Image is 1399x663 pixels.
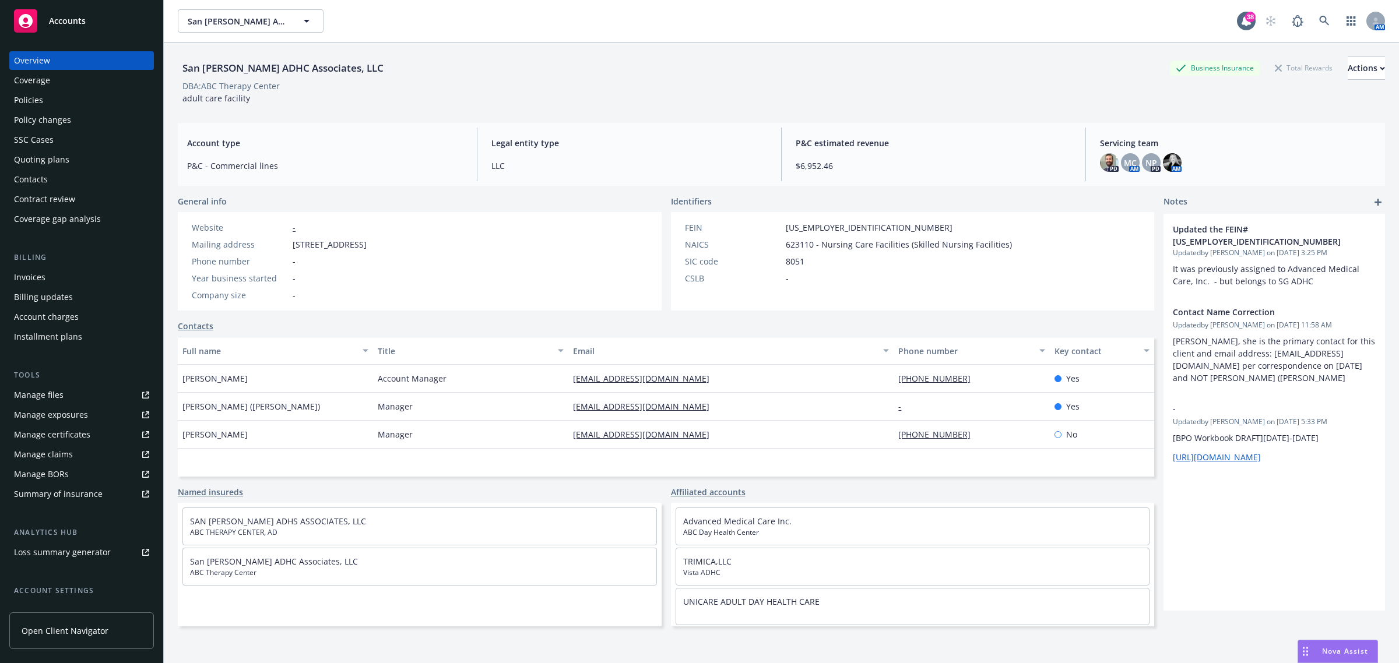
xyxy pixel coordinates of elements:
[683,556,732,567] a: TRIMICA,LLC
[1164,393,1385,472] div: -Updatedby [PERSON_NAME] on [DATE] 5:33 PM[BPO Workbook DRAFT][DATE]-[DATE][URL][DOMAIN_NAME]
[1164,297,1385,393] div: Contact Name CorrectionUpdatedby [PERSON_NAME] on [DATE] 11:58 AM[PERSON_NAME], she is the primar...
[1164,214,1385,297] div: Updated the FEIN#[US_EMPLOYER_IDENTIFICATION_NUMBER]Updatedby [PERSON_NAME] on [DATE] 3:25 PMIt w...
[14,170,48,189] div: Contacts
[178,486,243,498] a: Named insureds
[1066,400,1080,412] span: Yes
[1173,336,1377,383] span: [PERSON_NAME], she is the primary contact for this client and email address: [EMAIL_ADDRESS][DOMA...
[9,210,154,228] a: Coverage gap analysis
[14,210,101,228] div: Coverage gap analysis
[178,61,388,76] div: San [PERSON_NAME] ADHC Associates, LLC
[898,373,980,384] a: [PHONE_NUMBER]
[1286,9,1309,33] a: Report a Bug
[14,268,45,287] div: Invoices
[1145,157,1157,169] span: NP
[378,345,551,357] div: Title
[9,150,154,169] a: Quoting plans
[1298,640,1378,663] button: Nova Assist
[1340,9,1363,33] a: Switch app
[178,320,213,332] a: Contacts
[192,221,288,234] div: Website
[9,111,154,129] a: Policy changes
[9,252,154,263] div: Billing
[1163,153,1182,172] img: photo
[178,195,227,207] span: General info
[796,160,1071,172] span: $6,952.46
[9,308,154,326] a: Account charges
[671,195,712,207] span: Identifiers
[182,400,320,412] span: [PERSON_NAME] ([PERSON_NAME])
[1100,137,1376,149] span: Servicing team
[1170,61,1260,75] div: Business Insurance
[293,289,296,301] span: -
[683,516,792,527] a: Advanced Medical Care Inc.
[683,567,1143,578] span: Vista ADHC
[894,337,1050,365] button: Phone number
[573,373,719,384] a: [EMAIL_ADDRESS][DOMAIN_NAME]
[9,485,154,503] a: Summary of insurance
[9,190,154,209] a: Contract review
[293,272,296,284] span: -
[568,337,894,365] button: Email
[190,556,358,567] a: San [PERSON_NAME] ADHC Associates, LLC
[786,238,1012,251] span: 623110 - Nursing Care Facilities (Skilled Nursing Facilities)
[192,238,288,251] div: Mailing address
[187,160,463,172] span: P&C - Commercial lines
[1173,417,1376,427] span: Updated by [PERSON_NAME] on [DATE] 5:33 PM
[1054,345,1137,357] div: Key contact
[293,238,367,251] span: [STREET_ADDRESS]
[1298,640,1313,662] div: Drag to move
[9,91,154,110] a: Policies
[1050,337,1154,365] button: Key contact
[1173,432,1376,444] p: [BPO Workbook DRAFT][DATE]-[DATE]
[9,425,154,444] a: Manage certificates
[9,405,154,424] span: Manage exposures
[9,51,154,70] a: Overview
[1348,57,1385,79] div: Actions
[14,288,73,306] div: Billing updates
[9,170,154,189] a: Contacts
[9,543,154,562] a: Loss summary generator
[49,16,86,26] span: Accounts
[9,268,154,287] a: Invoices
[1348,57,1385,80] button: Actions
[1066,372,1080,385] span: Yes
[685,238,781,251] div: NAICS
[378,400,413,412] span: Manager
[178,337,373,365] button: Full name
[14,445,73,464] div: Manage claims
[9,288,154,306] a: Billing updates
[898,429,980,440] a: [PHONE_NUMBER]
[1173,320,1376,330] span: Updated by [PERSON_NAME] on [DATE] 11:58 AM
[9,445,154,464] a: Manage claims
[1322,646,1368,656] span: Nova Assist
[9,527,154,538] div: Analytics hub
[1269,61,1338,75] div: Total Rewards
[190,567,649,578] span: ABC Therapy Center
[491,160,767,172] span: LLC
[9,327,154,346] a: Installment plans
[178,9,324,33] button: San [PERSON_NAME] ADHC Associates, LLC
[1173,452,1261,463] a: [URL][DOMAIN_NAME]
[1245,12,1256,22] div: 38
[685,255,781,267] div: SIC code
[22,625,108,637] span: Open Client Navigator
[293,222,296,233] a: -
[491,137,767,149] span: Legal entity type
[14,601,64,620] div: Service team
[182,345,356,357] div: Full name
[1124,157,1137,169] span: MC
[14,91,43,110] div: Policies
[182,428,248,440] span: [PERSON_NAME]
[898,345,1032,357] div: Phone number
[14,131,54,149] div: SSC Cases
[683,527,1143,538] span: ABC Day Health Center
[192,289,288,301] div: Company size
[14,111,71,129] div: Policy changes
[1173,223,1345,248] span: Updated the FEIN#[US_EMPLOYER_IDENTIFICATION_NUMBER]
[373,337,568,365] button: Title
[898,401,911,412] a: -
[14,425,90,444] div: Manage certificates
[9,369,154,381] div: Tools
[9,465,154,484] a: Manage BORs
[14,71,50,90] div: Coverage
